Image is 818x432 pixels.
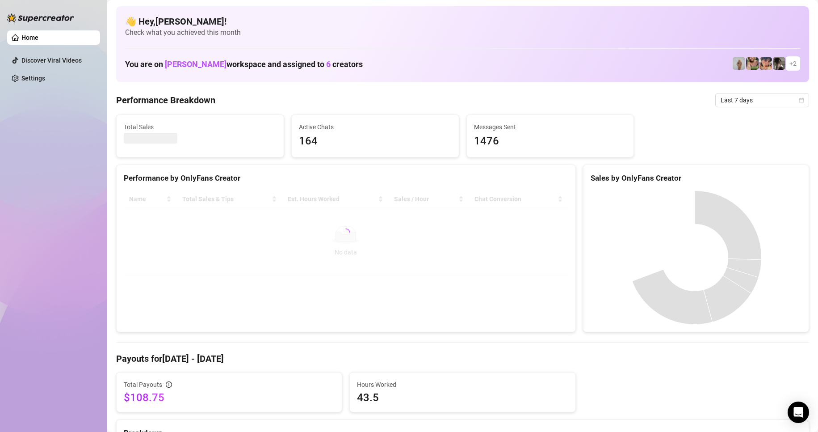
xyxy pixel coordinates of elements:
[721,93,804,107] span: Last 7 days
[474,122,627,132] span: Messages Sent
[116,352,809,365] h4: Payouts for [DATE] - [DATE]
[21,57,82,64] a: Discover Viral Videos
[21,34,38,41] a: Home
[773,57,785,70] img: daiisyjane
[7,13,74,22] img: logo-BBDzfeDw.svg
[125,59,363,69] h1: You are on workspace and assigned to creators
[799,97,804,103] span: calendar
[116,94,215,106] h4: Performance Breakdown
[299,122,452,132] span: Active Chats
[341,229,350,237] span: loading
[21,75,45,82] a: Settings
[357,390,568,405] span: 43.5
[788,402,809,423] div: Open Intercom Messenger
[759,57,772,70] img: bonnierides
[746,57,759,70] img: dreamsofleana
[357,380,568,390] span: Hours Worked
[165,59,227,69] span: [PERSON_NAME]
[124,380,162,390] span: Total Payouts
[124,122,277,132] span: Total Sales
[733,57,745,70] img: Barbi
[789,59,797,68] span: + 2
[125,15,800,28] h4: 👋 Hey, [PERSON_NAME] !
[124,172,568,184] div: Performance by OnlyFans Creator
[124,390,335,405] span: $108.75
[591,172,801,184] div: Sales by OnlyFans Creator
[474,133,627,150] span: 1476
[299,133,452,150] span: 164
[125,28,800,38] span: Check what you achieved this month
[166,381,172,388] span: info-circle
[326,59,331,69] span: 6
